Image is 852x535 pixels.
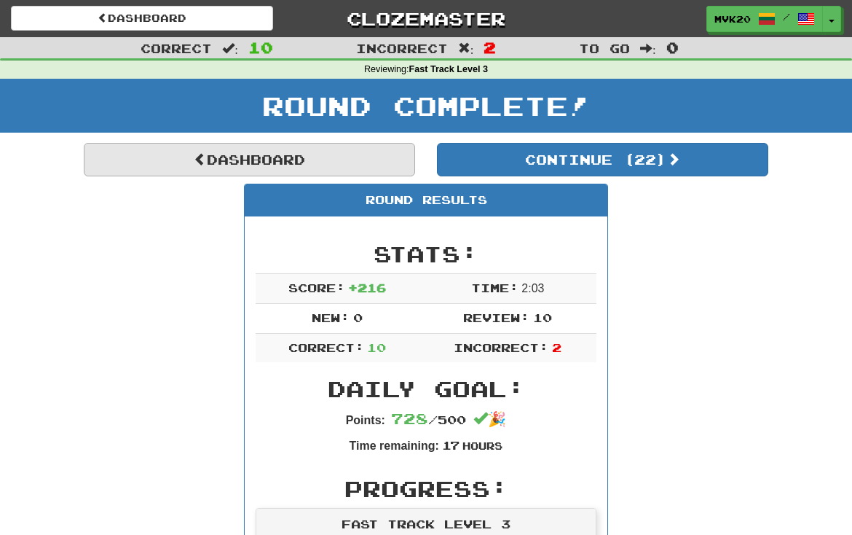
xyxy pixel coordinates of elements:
[367,340,386,354] span: 10
[442,438,459,452] span: 17
[473,411,506,427] span: 🎉
[11,6,273,31] a: Dashboard
[579,41,630,55] span: To go
[484,39,496,56] span: 2
[437,143,768,176] button: Continue (22)
[288,281,345,294] span: Score:
[666,39,679,56] span: 0
[222,42,238,55] span: :
[348,281,386,294] span: + 216
[409,64,489,74] strong: Fast Track Level 3
[552,340,561,354] span: 2
[5,91,847,120] h1: Round Complete!
[462,440,502,452] small: Hours
[245,184,607,216] div: Round Results
[454,340,548,354] span: Incorrect:
[288,340,364,354] span: Correct:
[350,440,439,452] strong: Time remaining:
[463,311,529,324] span: Review:
[391,410,428,427] span: 728
[256,242,596,266] h2: Stats:
[640,42,656,55] span: :
[356,41,448,55] span: Incorrect
[353,311,363,324] span: 0
[141,41,212,55] span: Correct
[533,311,552,324] span: 10
[706,6,823,32] a: mvk20 /
[295,6,557,31] a: Clozemaster
[783,12,790,22] span: /
[714,12,751,26] span: mvk20
[346,414,385,426] strong: Points:
[256,477,596,501] h2: Progress:
[521,282,544,294] span: 2 : 0 3
[248,39,273,56] span: 10
[312,311,350,324] span: New:
[84,143,415,176] a: Dashboard
[458,42,474,55] span: :
[391,413,466,426] span: / 500
[256,377,596,401] h2: Daily Goal:
[471,281,518,294] span: Time:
